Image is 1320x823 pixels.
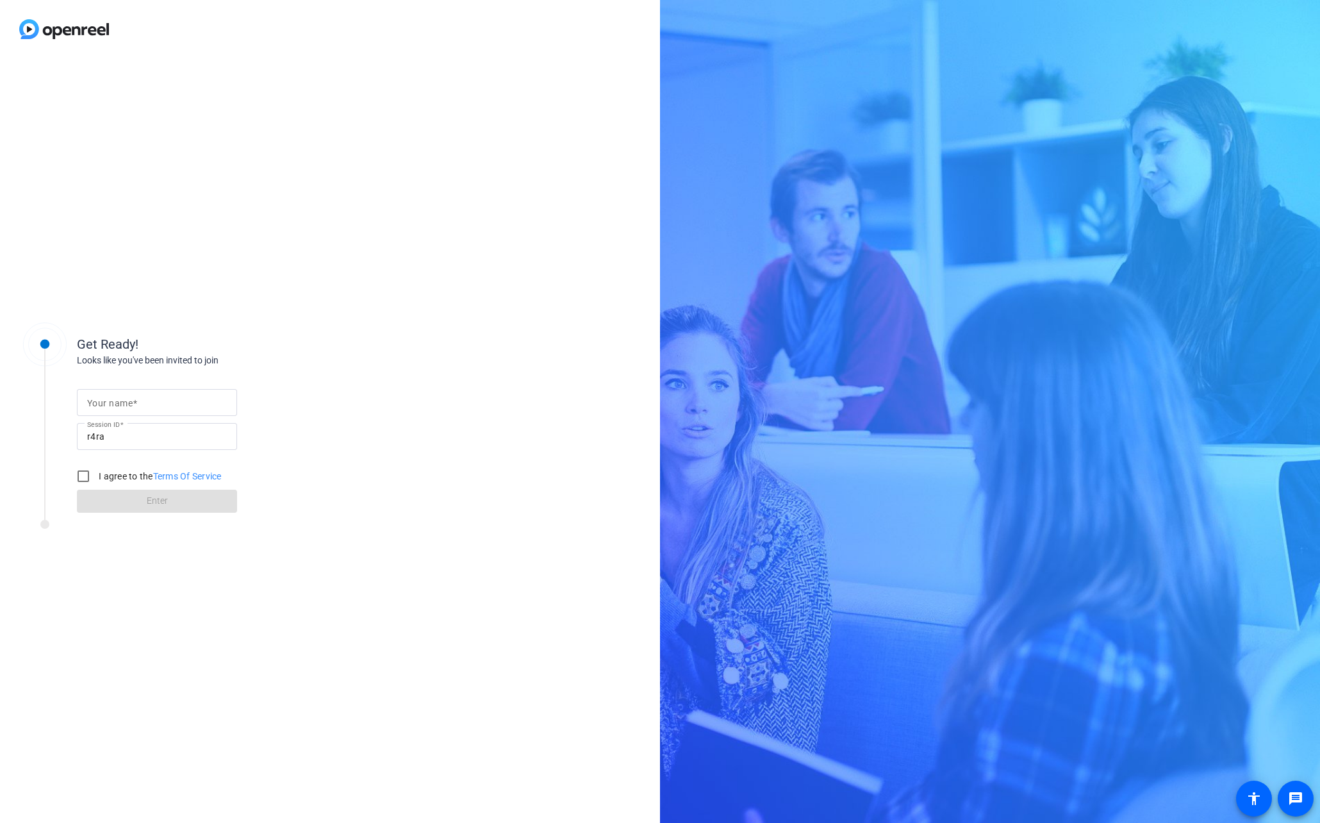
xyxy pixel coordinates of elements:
[96,470,222,483] label: I agree to the
[77,335,333,354] div: Get Ready!
[1246,791,1262,806] mat-icon: accessibility
[87,420,120,428] mat-label: Session ID
[77,354,333,367] div: Looks like you've been invited to join
[153,471,222,481] a: Terms Of Service
[1288,791,1303,806] mat-icon: message
[87,398,133,408] mat-label: Your name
